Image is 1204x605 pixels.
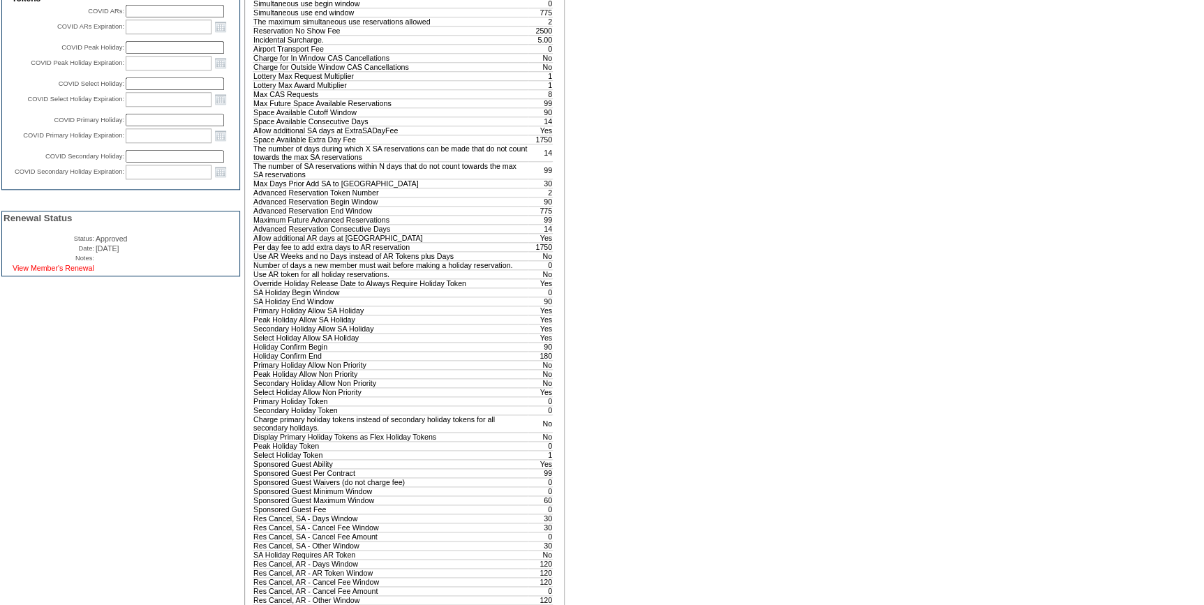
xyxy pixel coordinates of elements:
td: The maximum simultaneous use reservations allowed [253,17,528,26]
td: Space Available Cutoff Window [253,107,528,117]
td: Sponsored Guest Maximum Window [253,495,528,505]
td: Override Holiday Release Date to Always Require Holiday Token [253,278,528,287]
td: Res Cancel, SA - Other Window [253,541,528,550]
td: 60 [528,495,553,505]
td: 1750 [528,242,553,251]
span: Renewal Status [3,213,73,223]
a: Open the calendar popup. [213,128,228,143]
td: No [528,269,553,278]
td: Primary Holiday Allow SA Holiday [253,306,528,315]
td: Maximum Future Advanced Reservations [253,215,528,224]
td: 0 [528,396,553,405]
td: The number of SA reservations within N days that do not count towards the max SA reservations [253,161,528,179]
td: Yes [528,459,553,468]
span: [DATE] [96,244,119,253]
td: Charge for Outside Window CAS Cancellations [253,62,528,71]
td: Res Cancel, SA - Days Window [253,514,528,523]
td: Lottery Max Award Multiplier [253,80,528,89]
td: 0 [528,586,553,595]
td: Per day fee to add extra days to AR reservation [253,242,528,251]
td: 99 [528,468,553,477]
td: Max CAS Requests [253,89,528,98]
td: 99 [528,215,553,224]
label: COVID ARs Expiration: [57,23,124,30]
td: Primary Holiday Allow Non Priority [253,360,528,369]
label: COVID Select Holiday: [59,80,124,87]
td: SA Holiday End Window [253,297,528,306]
td: 775 [528,206,553,215]
td: Select Holiday Token [253,450,528,459]
label: COVID Primary Holiday Expiration: [23,132,124,139]
td: Display Primary Holiday Tokens as Flex Holiday Tokens [253,432,528,441]
td: Res Cancel, SA - Cancel Fee Window [253,523,528,532]
td: 90 [528,107,553,117]
td: 1 [528,450,553,459]
label: COVID Select Holiday Expiration: [28,96,124,103]
td: Use AR token for all holiday reservations. [253,269,528,278]
td: Sponsored Guest Minimum Window [253,486,528,495]
td: 5.00 [528,35,553,44]
td: 90 [528,297,553,306]
td: Res Cancel, AR - AR Token Window [253,568,528,577]
label: COVID Secondary Holiday: [45,153,124,160]
td: 0 [528,441,553,450]
td: Res Cancel, AR - Cancel Fee Window [253,577,528,586]
td: Yes [528,126,553,135]
label: COVID Secondary Holiday Expiration: [15,168,124,175]
td: 0 [528,486,553,495]
td: Yes [528,387,553,396]
td: 0 [528,505,553,514]
td: 8 [528,89,553,98]
td: Charge primary holiday tokens instead of secondary holiday tokens for all secondary holidays. [253,414,528,432]
td: Yes [528,324,553,333]
td: No [528,414,553,432]
td: Max Days Prior Add SA to [GEOGRAPHIC_DATA] [253,179,528,188]
a: Open the calendar popup. [213,91,228,107]
td: No [528,378,553,387]
td: Advanced Reservation Begin Window [253,197,528,206]
td: 1 [528,71,553,80]
label: COVID Peak Holiday Expiration: [31,59,124,66]
td: Yes [528,233,553,242]
td: Max Future Space Available Reservations [253,98,528,107]
label: COVID ARs: [88,8,124,15]
td: Yes [528,315,553,324]
td: 30 [528,541,553,550]
td: Sponsored Guest Waivers (do not charge fee) [253,477,528,486]
td: 2 [528,17,553,26]
td: 180 [528,351,553,360]
td: 2500 [528,26,553,35]
td: 0 [528,405,553,414]
a: Open the calendar popup. [213,19,228,34]
td: Peak Holiday Token [253,441,528,450]
td: Reservation No Show Fee [253,26,528,35]
td: Date: [3,244,94,253]
td: 14 [528,224,553,233]
td: 0 [528,477,553,486]
td: 120 [528,595,553,604]
td: No [528,251,553,260]
td: Airport Transport Fee [253,44,528,53]
td: Res Cancel, AR - Other Window [253,595,528,604]
td: SA Holiday Requires AR Token [253,550,528,559]
td: Space Available Extra Day Fee [253,135,528,144]
td: 120 [528,577,553,586]
td: Sponsored Guest Ability [253,459,528,468]
td: No [528,369,553,378]
td: Allow additional AR days at [GEOGRAPHIC_DATA] [253,233,528,242]
td: Lottery Max Request Multiplier [253,71,528,80]
td: The number of days during which X SA reservations can be made that do not count towards the max S... [253,144,528,161]
td: 14 [528,117,553,126]
td: Use AR Weeks and no Days instead of AR Tokens plus Days [253,251,528,260]
td: No [528,53,553,62]
td: Notes: [3,254,94,262]
td: 775 [528,8,553,17]
a: Open the calendar popup. [213,55,228,70]
td: 30 [528,523,553,532]
td: Sponsored Guest Per Contract [253,468,528,477]
td: Advanced Reservation Consecutive Days [253,224,528,233]
td: Peak Holiday Allow SA Holiday [253,315,528,324]
td: Yes [528,333,553,342]
td: Res Cancel, AR - Days Window [253,559,528,568]
td: 1 [528,80,553,89]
